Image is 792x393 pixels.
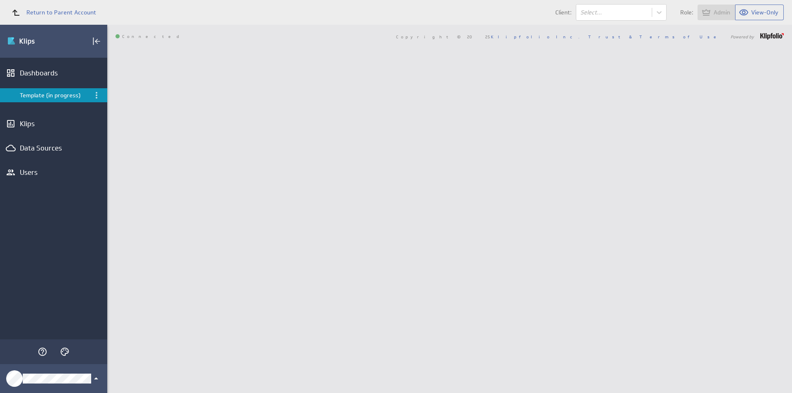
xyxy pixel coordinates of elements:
[751,9,778,16] span: View-Only
[92,90,101,100] div: Menu
[20,68,87,78] div: Dashboards
[35,345,49,359] div: Help
[20,119,87,128] div: Klips
[115,34,184,39] span: Connected: ID: dpnc-22 Online: true
[698,5,735,20] button: View as Admin
[7,35,65,48] img: Klipfolio klips logo
[20,144,87,153] div: Data Sources
[731,35,754,39] span: Powered by
[396,35,580,39] span: Copyright © 2025
[7,3,96,21] a: Return to Parent Account
[92,90,101,100] div: Dashboard menu
[7,35,65,48] div: Go to Dashboards
[58,345,72,359] div: Themes
[20,92,89,99] div: Template (in progress)
[26,9,96,15] span: Return to Parent Account
[760,33,784,40] img: logo-footer.png
[60,347,70,357] svg: Themes
[90,34,104,48] div: Collapse
[555,9,572,15] span: Client:
[714,9,730,16] span: Admin
[680,9,693,15] span: Role:
[20,168,87,177] div: Users
[588,34,722,40] a: Trust & Terms of Use
[735,5,784,20] button: View as View-Only
[491,34,580,40] a: Klipfolio Inc.
[580,9,648,15] div: Select...
[91,89,102,101] div: Menu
